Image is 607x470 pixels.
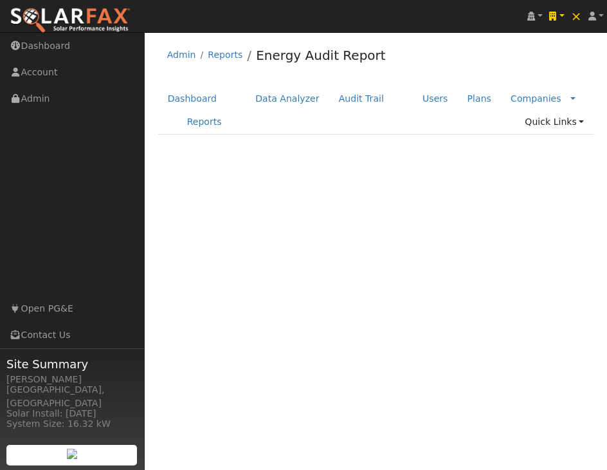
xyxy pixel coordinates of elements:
[167,50,196,60] a: Admin
[6,355,138,373] span: Site Summary
[413,87,458,111] a: Users
[6,417,138,431] div: System Size: 16.32 kW
[511,93,561,104] a: Companies
[256,48,385,63] a: Energy Audit Report
[67,449,77,459] img: retrieve
[10,7,131,34] img: SolarFax
[571,8,582,24] span: ×
[458,87,501,111] a: Plans
[515,110,593,134] a: Quick Links
[6,383,138,410] div: [GEOGRAPHIC_DATA], [GEOGRAPHIC_DATA]
[208,50,242,60] a: Reports
[158,87,227,111] a: Dashboard
[329,87,394,111] a: Audit Trail
[6,407,138,420] div: Solar Install: [DATE]
[6,373,138,386] div: [PERSON_NAME]
[177,110,231,134] a: Reports
[246,87,329,111] a: Data Analyzer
